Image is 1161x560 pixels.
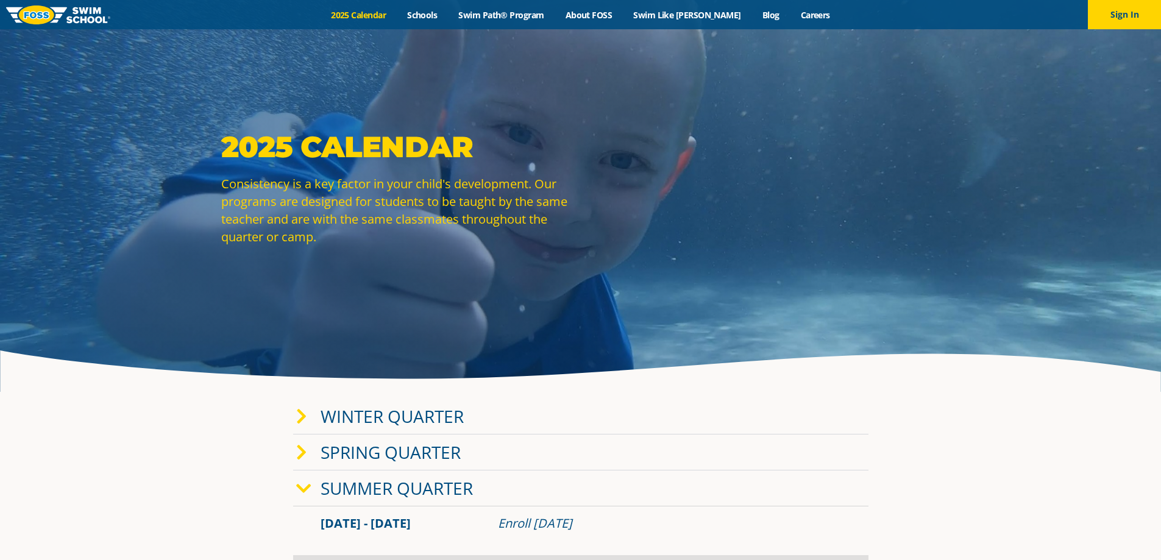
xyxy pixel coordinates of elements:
a: Swim Like [PERSON_NAME] [623,9,752,21]
a: Spring Quarter [321,441,461,464]
a: Swim Path® Program [448,9,555,21]
img: FOSS Swim School Logo [6,5,110,24]
strong: 2025 Calendar [221,129,473,165]
a: Winter Quarter [321,405,464,428]
a: 2025 Calendar [321,9,397,21]
span: [DATE] - [DATE] [321,515,411,531]
p: Consistency is a key factor in your child's development. Our programs are designed for students t... [221,175,575,246]
a: Schools [397,9,448,21]
a: Blog [751,9,790,21]
div: Enroll [DATE] [498,515,841,532]
a: Careers [790,9,840,21]
a: About FOSS [555,9,623,21]
a: Summer Quarter [321,477,473,500]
